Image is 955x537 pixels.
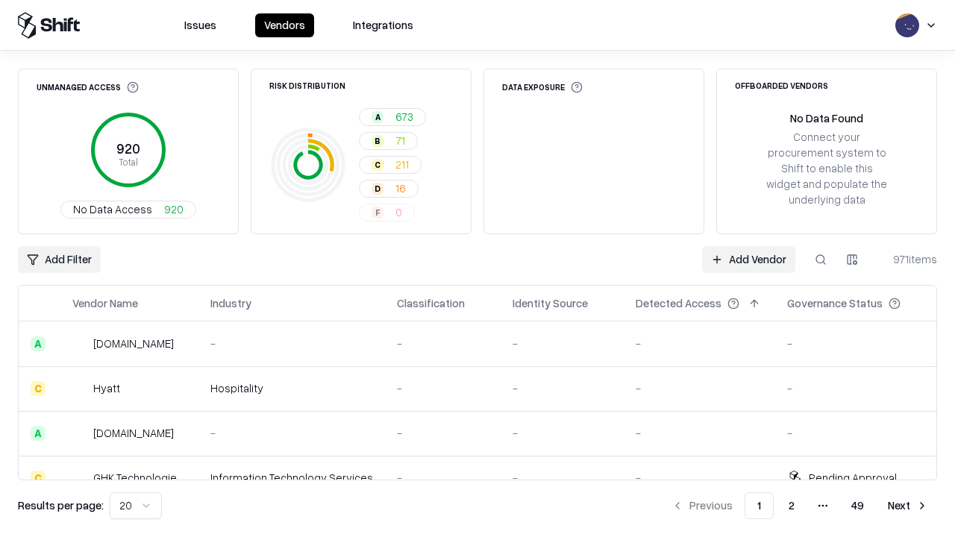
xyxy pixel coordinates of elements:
[636,295,721,311] div: Detected Access
[636,425,763,441] div: -
[839,492,876,519] button: 49
[164,201,184,217] span: 920
[372,183,383,195] div: D
[397,295,465,311] div: Classification
[93,336,174,351] div: [DOMAIN_NAME]
[210,470,373,486] div: Information Technology Services
[765,129,889,208] div: Connect your procurement system to Shift to enable this widget and populate the underlying data
[513,295,588,311] div: Identity Source
[344,13,422,37] button: Integrations
[787,295,883,311] div: Governance Status
[636,336,763,351] div: -
[210,295,251,311] div: Industry
[372,135,383,147] div: B
[502,81,583,93] div: Data Exposure
[116,140,140,157] tspan: 920
[787,336,924,351] div: -
[18,497,104,513] p: Results per page:
[31,426,46,441] div: A
[210,336,373,351] div: -
[372,111,383,123] div: A
[359,180,419,198] button: D16
[879,492,937,519] button: Next
[663,492,937,519] nav: pagination
[72,336,87,351] img: intrado.com
[255,13,314,37] button: Vendors
[513,336,612,351] div: -
[397,336,489,351] div: -
[31,471,46,486] div: C
[18,246,101,273] button: Add Filter
[372,159,383,171] div: C
[72,381,87,396] img: Hyatt
[745,492,774,519] button: 1
[787,380,924,396] div: -
[809,470,897,486] div: Pending Approval
[269,81,345,89] div: Risk Distribution
[787,425,924,441] div: -
[513,380,612,396] div: -
[359,156,422,174] button: C211
[790,110,863,126] div: No Data Found
[397,380,489,396] div: -
[359,108,426,126] button: A673
[60,201,196,219] button: No Data Access920
[93,425,174,441] div: [DOMAIN_NAME]
[397,425,489,441] div: -
[37,81,139,93] div: Unmanaged Access
[175,13,225,37] button: Issues
[636,380,763,396] div: -
[397,470,489,486] div: -
[513,425,612,441] div: -
[72,471,87,486] img: GHK Technologies Inc.
[395,157,409,172] span: 211
[513,470,612,486] div: -
[73,201,152,217] span: No Data Access
[359,132,418,150] button: B71
[702,246,795,273] a: Add Vendor
[636,470,763,486] div: -
[877,251,937,267] div: 971 items
[777,492,807,519] button: 2
[395,133,405,148] span: 71
[210,425,373,441] div: -
[93,470,187,486] div: GHK Technologies Inc.
[93,380,120,396] div: Hyatt
[395,180,406,196] span: 16
[395,109,413,125] span: 673
[210,380,373,396] div: Hospitality
[119,156,138,168] tspan: Total
[31,381,46,396] div: C
[72,295,138,311] div: Vendor Name
[735,81,828,89] div: Offboarded Vendors
[31,336,46,351] div: A
[72,426,87,441] img: primesec.co.il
